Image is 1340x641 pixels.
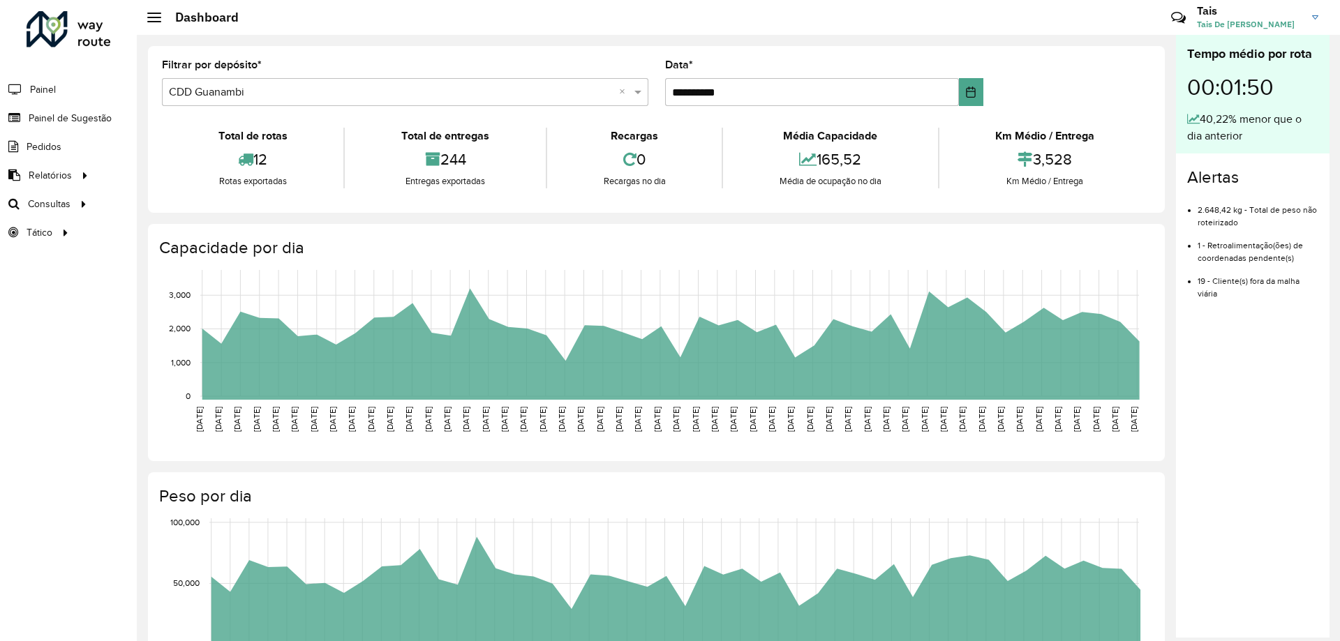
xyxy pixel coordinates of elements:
text: [DATE] [1034,407,1043,432]
text: [DATE] [252,407,261,432]
div: 00:01:50 [1187,63,1318,111]
text: 50,000 [173,579,200,588]
li: 19 - Cliente(s) fora da malha viária [1198,264,1318,300]
text: [DATE] [424,407,433,432]
div: 0 [551,144,718,174]
text: [DATE] [614,407,623,432]
text: 1,000 [171,358,191,367]
text: 3,000 [169,290,191,299]
text: [DATE] [710,407,719,432]
text: [DATE] [519,407,528,432]
text: [DATE] [385,407,394,432]
text: [DATE] [729,407,738,432]
h4: Peso por dia [159,486,1151,506]
div: Recargas no dia [551,174,718,188]
text: [DATE] [404,407,413,432]
h4: Alertas [1187,167,1318,188]
div: 244 [348,144,542,174]
text: [DATE] [977,407,986,432]
text: [DATE] [748,407,757,432]
text: [DATE] [366,407,375,432]
text: [DATE] [576,407,585,432]
span: Painel de Sugestão [29,111,112,126]
text: [DATE] [671,407,680,432]
a: Contato Rápido [1163,3,1193,33]
text: [DATE] [232,407,241,432]
text: [DATE] [920,407,929,432]
text: [DATE] [538,407,547,432]
span: Relatórios [29,168,72,183]
text: [DATE] [271,407,280,432]
text: [DATE] [691,407,700,432]
text: [DATE] [843,407,852,432]
text: [DATE] [347,407,356,432]
text: [DATE] [805,407,814,432]
text: 0 [186,391,191,400]
text: [DATE] [481,407,490,432]
text: [DATE] [442,407,452,432]
text: [DATE] [1072,407,1081,432]
span: Consultas [28,197,70,211]
h3: Tais [1197,4,1302,17]
text: [DATE] [786,407,795,432]
div: Entregas exportadas [348,174,542,188]
text: [DATE] [633,407,642,432]
text: [DATE] [939,407,948,432]
text: [DATE] [195,407,204,432]
text: [DATE] [214,407,223,432]
text: [DATE] [996,407,1005,432]
span: Clear all [619,84,631,100]
div: Rotas exportadas [165,174,340,188]
div: Total de rotas [165,128,340,144]
text: [DATE] [824,407,833,432]
text: 100,000 [170,518,200,527]
div: Média Capacidade [727,128,934,144]
text: [DATE] [767,407,776,432]
text: [DATE] [1015,407,1024,432]
div: Km Médio / Entrega [943,174,1147,188]
span: Painel [30,82,56,97]
h2: Dashboard [161,10,239,25]
text: [DATE] [309,407,318,432]
text: [DATE] [595,407,604,432]
text: [DATE] [290,407,299,432]
text: [DATE] [1092,407,1101,432]
div: Recargas [551,128,718,144]
text: [DATE] [881,407,891,432]
div: 12 [165,144,340,174]
h4: Capacidade por dia [159,238,1151,258]
text: [DATE] [1110,407,1119,432]
div: 40,22% menor que o dia anterior [1187,111,1318,144]
span: Pedidos [27,139,61,154]
text: [DATE] [500,407,509,432]
div: Total de entregas [348,128,542,144]
text: [DATE] [1129,407,1138,432]
span: Tais De [PERSON_NAME] [1197,18,1302,31]
text: [DATE] [900,407,909,432]
text: [DATE] [958,407,967,432]
text: [DATE] [1053,407,1062,432]
text: 2,000 [169,324,191,333]
text: [DATE] [557,407,566,432]
span: Tático [27,225,52,240]
label: Filtrar por depósito [162,56,262,73]
div: 165,52 [727,144,934,174]
div: Km Médio / Entrega [943,128,1147,144]
li: 1 - Retroalimentação(ões) de coordenadas pendente(s) [1198,229,1318,264]
text: [DATE] [328,407,337,432]
label: Data [665,56,693,73]
button: Choose Date [959,78,983,106]
text: [DATE] [461,407,470,432]
li: 2.648,42 kg - Total de peso não roteirizado [1198,193,1318,229]
div: Tempo médio por rota [1187,45,1318,63]
text: [DATE] [653,407,662,432]
div: 3,528 [943,144,1147,174]
text: [DATE] [863,407,872,432]
div: Média de ocupação no dia [727,174,934,188]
